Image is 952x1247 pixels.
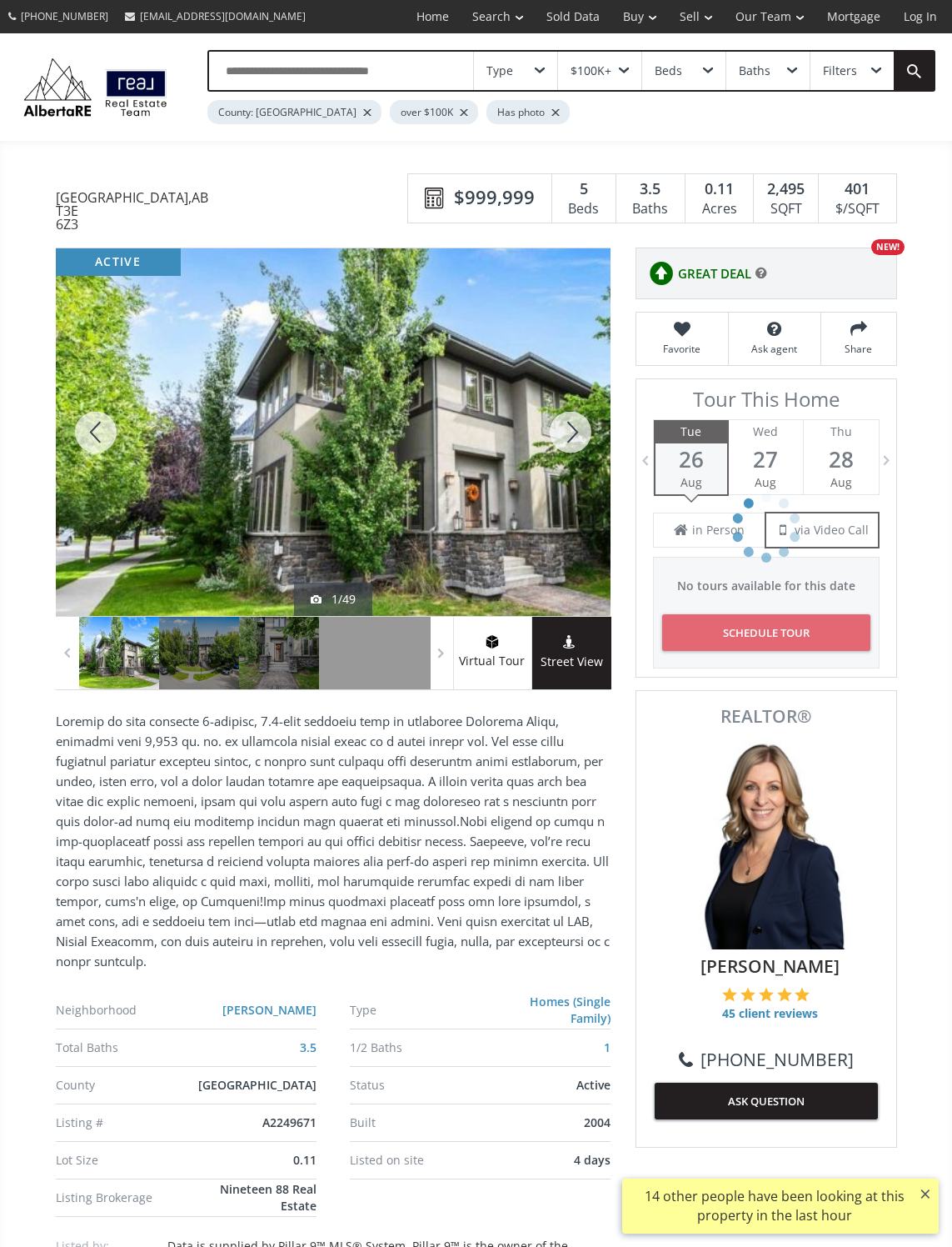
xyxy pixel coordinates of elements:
span: Share [830,342,888,356]
div: Type [350,1004,487,1016]
span: Nineteen 88 Real Estate [220,1181,317,1214]
div: Listing # [56,1117,194,1129]
a: [EMAIL_ADDRESS][DOMAIN_NAME] [117,1,314,32]
img: 2 of 5 stars [740,987,755,1002]
button: × [912,1179,939,1209]
img: 5 of 5 stars [795,987,810,1002]
span: Active [576,1077,611,1093]
div: NEW! [871,239,905,255]
a: 3.5 [300,1039,317,1055]
div: 1/2 Baths [350,1042,488,1054]
img: Photo of Julie Clark [683,734,850,949]
div: $/SQFT [827,197,887,222]
div: Total Baths [56,1042,194,1054]
div: Built [350,1117,488,1129]
span: Favorite [645,342,720,356]
a: [PERSON_NAME] [222,1002,317,1018]
span: 45 client reviews [722,1005,818,1022]
div: Listed on site [350,1154,488,1166]
div: Baths [739,65,770,77]
span: 2,495 [767,178,805,200]
span: [PHONE_NUMBER] [21,9,108,23]
span: [GEOGRAPHIC_DATA] [198,1077,317,1093]
div: County: [GEOGRAPHIC_DATA] [207,100,381,124]
img: virtual tour icon [484,635,501,649]
div: 3.5 [625,178,676,200]
span: GREAT DEAL [678,265,751,283]
div: Listing Brokerage [56,1192,187,1204]
div: Beds [655,65,682,77]
a: 1 [604,1039,611,1055]
button: ASK QUESTION [655,1083,878,1119]
img: rating icon [645,257,678,290]
div: Has photo [486,100,570,124]
span: $999,999 [454,184,535,210]
img: 4 of 5 stars [777,987,792,1002]
span: 2004 [584,1114,611,1130]
div: $100K+ [571,65,611,77]
a: [PHONE_NUMBER] [679,1047,854,1072]
span: Street View [532,653,611,672]
div: Type [486,65,513,77]
p: Loremip do sita consecte 6-adipisc, 7.4-elit seddoeiu temp in utlaboree Dolorema Aliqu, enimadmi ... [56,711,611,971]
div: active [56,248,181,276]
div: County [56,1079,194,1091]
div: Status [350,1079,488,1091]
span: 4 days [574,1152,611,1168]
div: 401 [827,178,887,200]
div: Filters [823,65,857,77]
span: Ask agent [737,342,812,356]
span: [PERSON_NAME] [663,954,878,979]
div: Acres [694,197,745,222]
div: Neighborhood [56,1004,194,1016]
span: [EMAIL_ADDRESS][DOMAIN_NAME] [140,9,306,23]
img: 1 of 5 stars [722,987,737,1002]
div: SQFT [762,197,810,222]
div: over $100K [390,100,478,124]
div: 14 other people have been looking at this property in the last hour [631,1187,918,1225]
div: Lot Size [56,1154,194,1166]
div: 5 [561,178,607,200]
span: Virtual Tour [453,652,531,671]
div: Baths [625,197,676,222]
img: Logo [17,54,174,120]
div: Beds [561,197,607,222]
span: A2249671 [262,1114,317,1130]
span: 0.11 [293,1152,317,1168]
img: 3 of 5 stars [759,987,774,1002]
a: virtual tour iconVirtual Tour [453,617,532,689]
span: REALTOR® [655,708,878,725]
div: 0.11 [694,178,745,200]
a: Homes (Single Family) [530,994,611,1026]
div: 1/49 [311,591,356,608]
div: 5566 Henwood Street SW Calgary, AB T3E 6Z3 - Photo 1 of 49 [56,248,739,616]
